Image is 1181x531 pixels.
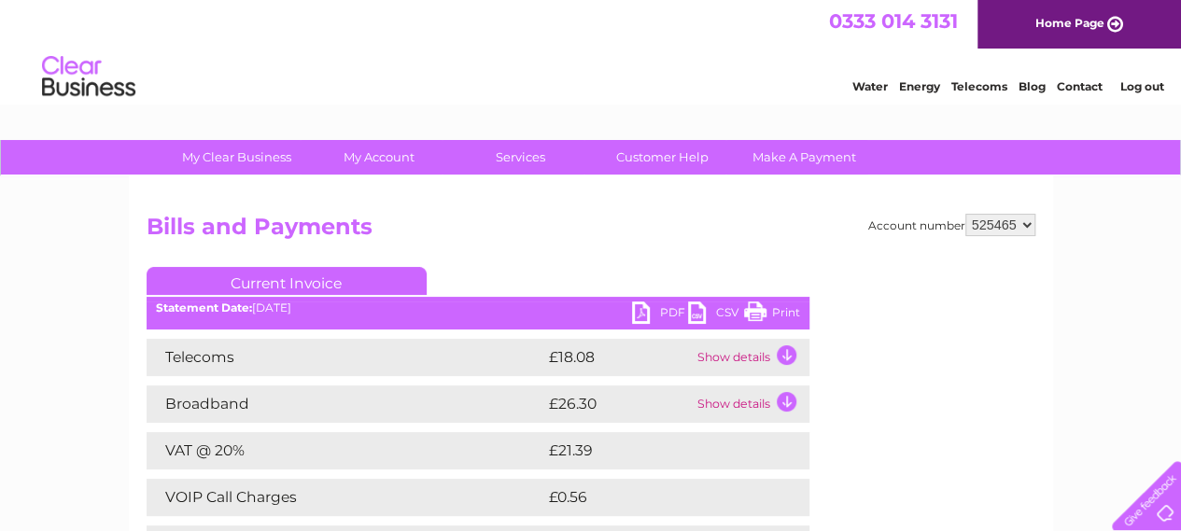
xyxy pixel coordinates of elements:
[147,301,809,314] div: [DATE]
[688,301,744,328] a: CSV
[302,140,456,175] a: My Account
[693,339,809,376] td: Show details
[147,339,544,376] td: Telecoms
[150,10,1033,91] div: Clear Business is a trading name of Verastar Limited (registered in [GEOGRAPHIC_DATA] No. 3667643...
[1119,79,1163,93] a: Log out
[899,79,940,93] a: Energy
[727,140,881,175] a: Make A Payment
[829,9,958,33] a: 0333 014 3131
[147,214,1035,249] h2: Bills and Payments
[160,140,314,175] a: My Clear Business
[544,432,770,469] td: £21.39
[585,140,739,175] a: Customer Help
[443,140,598,175] a: Services
[147,267,427,295] a: Current Invoice
[868,214,1035,236] div: Account number
[147,385,544,423] td: Broadband
[156,300,252,314] b: Statement Date:
[632,301,688,328] a: PDF
[693,385,809,423] td: Show details
[852,79,888,93] a: Water
[951,79,1007,93] a: Telecoms
[544,385,693,423] td: £26.30
[1057,79,1103,93] a: Contact
[544,339,693,376] td: £18.08
[744,301,800,328] a: Print
[544,479,766,516] td: £0.56
[1019,79,1046,93] a: Blog
[147,432,544,469] td: VAT @ 20%
[41,49,136,105] img: logo.png
[147,479,544,516] td: VOIP Call Charges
